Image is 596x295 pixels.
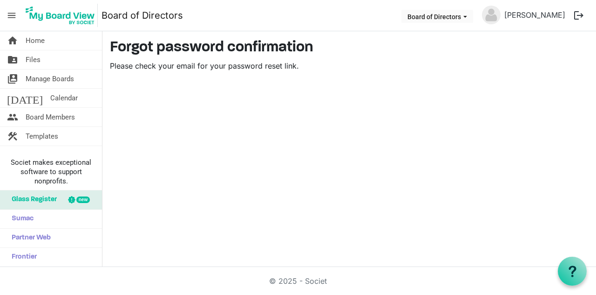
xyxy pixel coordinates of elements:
[269,276,327,286] a: © 2025 - Societ
[26,31,45,50] span: Home
[569,6,589,25] button: logout
[7,190,57,209] span: Glass Register
[26,127,58,146] span: Templates
[4,158,98,186] span: Societ makes exceptional software to support nonprofits.
[50,89,78,107] span: Calendar
[102,6,183,25] a: Board of Directors
[7,50,18,69] span: folder_shared
[7,108,18,126] span: people
[76,197,90,203] div: new
[3,7,20,24] span: menu
[23,4,102,27] a: My Board View Logo
[26,108,75,126] span: Board Members
[7,31,18,50] span: home
[501,6,569,24] a: [PERSON_NAME]
[401,10,473,23] button: Board of Directors dropdownbutton
[7,210,34,228] span: Sumac
[7,70,18,88] span: switch_account
[7,89,43,107] span: [DATE]
[482,6,501,24] img: no-profile-picture.svg
[26,70,74,88] span: Manage Boards
[7,127,18,146] span: construction
[23,4,98,27] img: My Board View Logo
[7,248,37,267] span: Frontier
[110,60,589,71] p: Please check your email for your password reset link.
[110,39,589,56] h2: Forgot password confirmation
[7,229,51,247] span: Partner Web
[26,50,41,69] span: Files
